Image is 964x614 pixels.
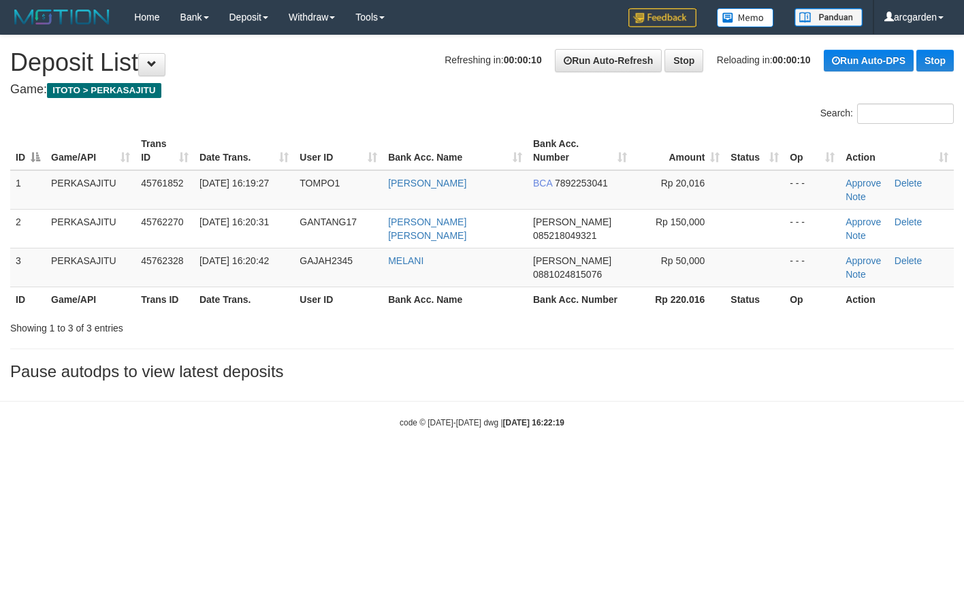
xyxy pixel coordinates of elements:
[784,209,840,248] td: - - -
[632,131,725,170] th: Amount: activate to sort column ascending
[10,209,46,248] td: 2
[533,216,611,227] span: [PERSON_NAME]
[388,178,466,189] a: [PERSON_NAME]
[503,418,564,427] strong: [DATE] 16:22:19
[300,178,340,189] span: TOMPO1
[846,230,866,241] a: Note
[388,255,423,266] a: MELANI
[725,131,784,170] th: Status: activate to sort column ascending
[846,191,866,202] a: Note
[717,8,774,27] img: Button%20Memo.svg
[857,103,954,124] input: Search:
[388,216,466,241] a: [PERSON_NAME] [PERSON_NAME]
[656,216,705,227] span: Rp 150,000
[10,49,954,76] h1: Deposit List
[300,216,357,227] span: GANTANG17
[400,418,564,427] small: code © [DATE]-[DATE] dwg |
[10,316,391,335] div: Showing 1 to 3 of 3 entries
[794,8,863,27] img: panduan.png
[533,255,611,266] span: [PERSON_NAME]
[846,178,881,189] a: Approve
[533,269,602,280] span: Copy 0881024815076 to clipboard
[773,54,811,65] strong: 00:00:10
[46,248,135,287] td: PERKASAJITU
[135,287,194,312] th: Trans ID
[47,83,161,98] span: ITOTO > PERKASAJITU
[10,131,46,170] th: ID: activate to sort column descending
[725,287,784,312] th: Status
[141,178,183,189] span: 45761852
[632,287,725,312] th: Rp 220.016
[840,131,954,170] th: Action: activate to sort column ascending
[294,287,383,312] th: User ID
[784,287,840,312] th: Op
[10,83,954,97] h4: Game:
[46,209,135,248] td: PERKASAJITU
[46,131,135,170] th: Game/API: activate to sort column ascending
[895,255,922,266] a: Delete
[555,49,662,72] a: Run Auto-Refresh
[10,287,46,312] th: ID
[555,178,608,189] span: Copy 7892253041 to clipboard
[533,230,596,241] span: Copy 085218049321 to clipboard
[10,170,46,210] td: 1
[194,287,294,312] th: Date Trans.
[533,178,552,189] span: BCA
[135,131,194,170] th: Trans ID: activate to sort column ascending
[784,248,840,287] td: - - -
[824,50,914,71] a: Run Auto-DPS
[895,178,922,189] a: Delete
[194,131,294,170] th: Date Trans.: activate to sort column ascending
[199,216,269,227] span: [DATE] 16:20:31
[383,131,528,170] th: Bank Acc. Name: activate to sort column ascending
[528,287,632,312] th: Bank Acc. Number
[199,255,269,266] span: [DATE] 16:20:42
[528,131,632,170] th: Bank Acc. Number: activate to sort column ascending
[141,255,183,266] span: 45762328
[199,178,269,189] span: [DATE] 16:19:27
[661,178,705,189] span: Rp 20,016
[46,170,135,210] td: PERKASAJITU
[916,50,954,71] a: Stop
[294,131,383,170] th: User ID: activate to sort column ascending
[10,248,46,287] td: 3
[784,170,840,210] td: - - -
[846,255,881,266] a: Approve
[300,255,353,266] span: GAJAH2345
[840,287,954,312] th: Action
[628,8,696,27] img: Feedback.jpg
[661,255,705,266] span: Rp 50,000
[10,363,954,381] h3: Pause autodps to view latest deposits
[846,216,881,227] a: Approve
[445,54,541,65] span: Refreshing in:
[846,269,866,280] a: Note
[141,216,183,227] span: 45762270
[717,54,811,65] span: Reloading in:
[10,7,114,27] img: MOTION_logo.png
[383,287,528,312] th: Bank Acc. Name
[895,216,922,227] a: Delete
[504,54,542,65] strong: 00:00:10
[664,49,703,72] a: Stop
[46,287,135,312] th: Game/API
[820,103,954,124] label: Search:
[784,131,840,170] th: Op: activate to sort column ascending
